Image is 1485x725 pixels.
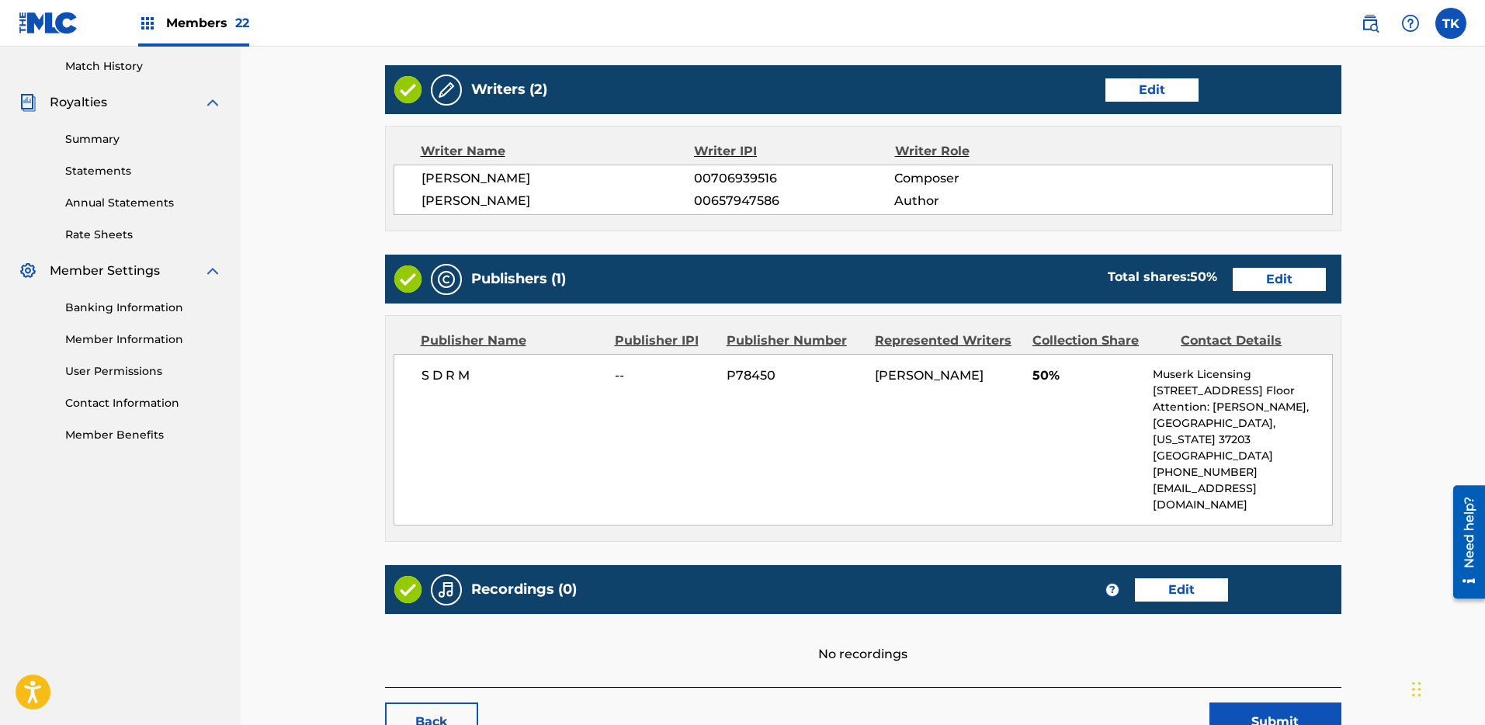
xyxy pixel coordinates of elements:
div: Collection Share [1032,331,1169,350]
iframe: Resource Center [1442,480,1485,605]
a: Rate Sheets [65,227,222,243]
p: Muserk Licensing [1153,366,1331,383]
img: Writers [437,81,456,99]
a: Edit [1135,578,1228,602]
img: Member Settings [19,262,37,280]
img: Valid [394,76,422,103]
p: [EMAIL_ADDRESS][DOMAIN_NAME] [1153,480,1331,513]
span: Members [166,14,249,32]
img: Publishers [437,270,456,289]
span: Author [894,192,1077,210]
span: 00706939516 [694,169,894,188]
img: help [1401,14,1420,33]
div: No recordings [385,614,1341,664]
img: Royalties [19,93,37,112]
div: Drag [1412,666,1421,713]
h5: Writers (2) [471,81,547,99]
span: S D R M [422,366,604,385]
div: Writer Role [895,142,1077,161]
a: User Permissions [65,363,222,380]
div: Publisher IPI [615,331,715,350]
a: Edit [1105,78,1199,102]
h5: Recordings (0) [471,581,577,598]
span: -- [615,366,715,385]
img: Top Rightsholders [138,14,157,33]
div: Total shares: [1108,268,1217,286]
p: [GEOGRAPHIC_DATA] [1153,448,1331,464]
div: Represented Writers [875,331,1021,350]
span: 22 [235,16,249,30]
span: 50 % [1190,269,1217,284]
span: [PERSON_NAME] [422,192,695,210]
a: Banking Information [65,300,222,316]
a: Member Information [65,331,222,348]
a: Match History [65,58,222,75]
a: Member Benefits [65,427,222,443]
div: Contact Details [1181,331,1317,350]
div: User Menu [1435,8,1466,39]
span: 00657947586 [694,192,894,210]
p: [STREET_ADDRESS] Floor Attention: [PERSON_NAME], [1153,383,1331,415]
div: Help [1395,8,1426,39]
span: [PERSON_NAME] [422,169,695,188]
div: Writer IPI [694,142,895,161]
a: Public Search [1355,8,1386,39]
p: [PHONE_NUMBER] [1153,464,1331,480]
a: Contact Information [65,395,222,411]
img: MLC Logo [19,12,78,34]
iframe: Chat Widget [1407,650,1485,725]
div: Writer Name [421,142,695,161]
h5: Publishers (1) [471,270,566,288]
div: Publisher Number [727,331,863,350]
a: Statements [65,163,222,179]
img: expand [203,262,222,280]
span: ? [1106,584,1119,596]
span: Composer [894,169,1077,188]
div: Publisher Name [421,331,603,350]
img: Valid [394,576,422,603]
img: search [1361,14,1379,33]
span: Royalties [50,93,107,112]
span: P78450 [727,366,863,385]
span: [PERSON_NAME] [875,368,984,383]
img: Recordings [437,581,456,599]
a: Summary [65,131,222,147]
p: [GEOGRAPHIC_DATA], [US_STATE] 37203 [1153,415,1331,448]
span: 50% [1032,366,1142,385]
img: Valid [394,265,422,293]
a: Annual Statements [65,195,222,211]
a: Edit [1233,268,1326,291]
span: Member Settings [50,262,160,280]
img: expand [203,93,222,112]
